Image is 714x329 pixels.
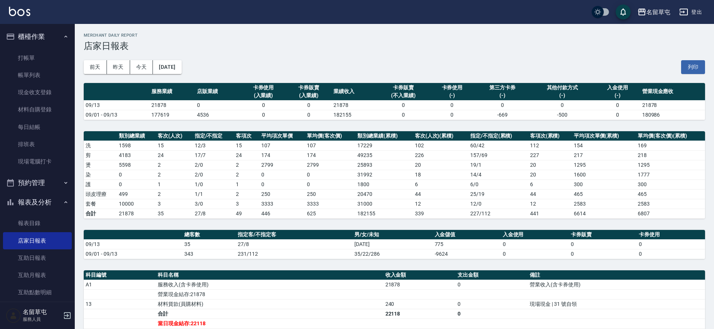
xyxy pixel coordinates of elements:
[305,141,356,150] td: 107
[84,189,117,199] td: 頭皮理療
[640,100,705,110] td: 21878
[23,308,61,316] h5: 名留草屯
[595,100,640,110] td: 0
[637,230,705,240] th: 卡券使用
[528,170,572,179] td: 20
[305,160,356,170] td: 2799
[3,67,72,84] a: 帳單列表
[84,83,705,120] table: a dense table
[259,199,305,209] td: 3333
[456,309,528,319] td: 0
[195,100,241,110] td: 0
[413,160,468,170] td: 20
[572,160,636,170] td: 1295
[356,179,413,189] td: 1800
[3,84,72,101] a: 現金收支登錄
[259,150,305,160] td: 174
[530,110,595,120] td: -500
[117,131,156,141] th: 類別總業績
[572,150,636,160] td: 217
[528,209,572,218] td: 441
[377,110,430,120] td: 0
[468,150,528,160] td: 157 / 69
[117,199,156,209] td: 10000
[413,209,468,218] td: 339
[84,100,150,110] td: 09/13
[501,249,569,259] td: 0
[234,189,259,199] td: 2
[456,299,528,309] td: 0
[259,170,305,179] td: 0
[569,239,637,249] td: 0
[234,160,259,170] td: 2
[3,119,72,136] a: 每日結帳
[305,131,356,141] th: 單均價(客次價)
[636,150,705,160] td: 218
[572,141,636,150] td: 154
[234,199,259,209] td: 3
[156,131,193,141] th: 客次(人次)
[384,270,456,280] th: 收入金額
[636,189,705,199] td: 465
[595,110,640,120] td: 0
[193,131,234,141] th: 指定/不指定
[356,209,413,218] td: 182155
[475,110,530,120] td: -669
[468,199,528,209] td: 12 / 0
[636,209,705,218] td: 6807
[156,179,193,189] td: 1
[572,199,636,209] td: 2583
[195,110,241,120] td: 4536
[3,136,72,153] a: 排班表
[182,239,236,249] td: 35
[431,84,473,92] div: 卡券使用
[681,60,705,74] button: 列印
[84,199,117,209] td: 套餐
[413,199,468,209] td: 12
[456,280,528,289] td: 0
[84,160,117,170] td: 燙
[433,249,501,259] td: -9624
[84,230,705,259] table: a dense table
[377,100,430,110] td: 0
[356,189,413,199] td: 20470
[241,100,286,110] td: 0
[640,110,705,120] td: 180986
[3,301,72,319] a: 全店業績分析表
[356,170,413,179] td: 31992
[156,270,383,280] th: 科目名稱
[156,309,383,319] td: 合計
[156,150,193,160] td: 24
[84,141,117,150] td: 洗
[3,153,72,170] a: 現場電腦打卡
[234,141,259,150] td: 15
[332,83,377,101] th: 業績收入
[259,179,305,189] td: 0
[156,189,193,199] td: 2
[3,215,72,232] a: 報表目錄
[569,230,637,240] th: 卡券販賣
[636,170,705,179] td: 1777
[286,110,332,120] td: 0
[528,179,572,189] td: 6
[353,239,433,249] td: [DATE]
[156,199,193,209] td: 3
[193,209,234,218] td: 27/8
[636,160,705,170] td: 1295
[305,179,356,189] td: 0
[477,84,528,92] div: 第三方卡券
[332,110,377,120] td: 182155
[3,193,72,212] button: 報表及分析
[528,280,705,289] td: 營業收入(含卡券使用)
[259,209,305,218] td: 446
[3,232,72,249] a: 店家日報表
[477,92,528,99] div: (-)
[468,189,528,199] td: 25 / 19
[117,141,156,150] td: 1598
[9,7,30,16] img: Logo
[84,209,117,218] td: 合計
[305,199,356,209] td: 3333
[84,60,107,74] button: 前天
[384,299,456,309] td: 240
[3,101,72,118] a: 材料自購登錄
